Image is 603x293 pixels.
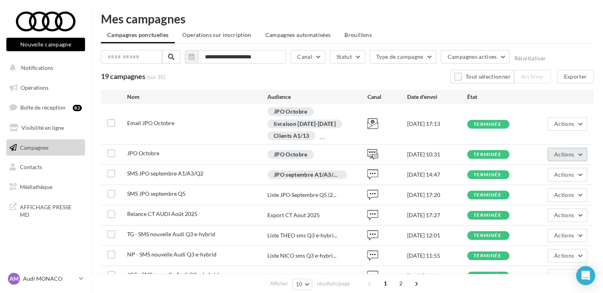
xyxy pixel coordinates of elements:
a: AM Audi MONACO [6,271,85,286]
span: SMS JPO septembre A1/A3/Q2 [127,170,203,177]
span: Contacts [20,164,42,170]
button: Notifications [5,60,83,76]
button: Statut [330,50,365,64]
a: Contacts [5,159,87,175]
div: Export CT Aout 2025 [267,211,320,219]
button: Exporter [557,70,593,83]
div: [DATE] 17:13 [407,120,467,128]
span: JCC - SMS nouvelle Audi Q3 e-hybrid [127,271,219,278]
div: [DATE] 10:31 [407,150,467,158]
button: Actions [547,208,587,222]
div: terminée [474,193,501,198]
span: Actions [554,252,574,259]
span: AM [10,275,19,283]
span: Campagnes [20,144,48,150]
div: terminée [474,172,501,177]
div: État [467,93,527,101]
button: Archiver [514,70,551,83]
a: Opérations [5,79,87,96]
span: 10 [296,281,303,287]
span: Campagnes automatisées [265,31,330,38]
div: [DATE] 11:35 [407,272,467,280]
span: Actions [554,151,574,158]
span: Actions [554,272,574,279]
span: Campagnes actives [447,53,497,60]
div: terminée [474,122,501,127]
span: résultats/page [317,280,350,287]
span: (sur 35) [147,73,165,81]
div: [DATE] 14:47 [407,171,467,179]
div: Nom [127,93,267,101]
span: 19 campagnes [101,72,145,81]
span: Afficher [270,280,288,287]
span: Visibilité en ligne [21,124,64,131]
a: Campagnes [5,139,87,156]
span: Boîte de réception [20,104,66,111]
span: Actions [554,212,574,218]
div: terminée [474,274,501,279]
span: 2 [394,277,407,290]
div: [DATE] 11:55 [407,252,467,260]
div: Mes campagnes [101,13,593,25]
div: [DATE] 17:27 [407,211,467,219]
div: terminée [474,213,501,218]
div: livraison [DATE]-[DATE] [267,120,342,128]
button: Actions [547,229,587,242]
p: Audi MONACO [23,275,76,283]
div: JPO Octobre [267,107,314,116]
span: Opérations [21,84,48,91]
button: Actions [547,269,587,283]
span: Operations sur inscription [182,31,251,38]
div: Canal [367,93,407,101]
div: Audience [267,93,367,101]
div: Clients A1/13 [267,131,316,140]
button: Tout sélectionner [450,70,514,83]
div: [DATE] 12:01 [407,231,467,239]
span: Brouillons [344,31,372,38]
span: Relance CT AUDI Août 2025 [127,210,197,217]
span: TG - SMS nouvelle Audi Q3 e-hybrid [127,231,215,237]
span: SMS JPO septembre Q5 [127,190,186,197]
button: Réinitialiser [514,55,546,62]
button: Actions [547,117,587,131]
a: AFFICHAGE PRESSE MD [5,199,87,222]
div: JPO Octobre [267,150,314,159]
button: Actions [547,188,587,202]
div: [DATE] 17:20 [407,191,467,199]
div: Date d'envoi [407,93,467,101]
button: Canal [290,50,325,64]
div: 82 [73,105,82,111]
button: Actions [547,148,587,161]
span: Actions [554,171,574,178]
button: Type de campagne [369,50,437,64]
button: Actions [547,168,587,181]
div: terminée [474,233,501,238]
span: 1 [379,277,392,290]
a: Boîte de réception82 [5,99,87,116]
span: Email JPO Octobre [127,120,174,126]
a: Visibilité en ligne [5,120,87,136]
span: Actions [554,232,574,239]
a: Médiathèque [5,179,87,195]
div: ... [320,133,325,141]
div: Open Intercom Messenger [576,266,595,285]
span: JPO Octobre [127,150,159,156]
span: Liste NICO sms Q3 e-hybri... [267,252,336,260]
span: Actions [554,120,574,127]
button: Campagnes actives [441,50,510,64]
div: Liste JC sms Q3 e-hybrid [267,272,328,280]
span: Notifications [21,64,53,71]
div: terminée [474,152,501,157]
span: NP - SMS nouvelle Audi Q3 e-hybrid [127,251,216,258]
button: 10 [292,279,313,290]
div: terminée [474,253,501,258]
span: Actions [554,191,574,198]
span: Liste JPO Septembre Q5 (2... [267,191,336,199]
div: JPO septembre A1/A3/Q2 SMS [267,170,347,179]
span: AFFICHAGE PRESSE MD [20,202,82,219]
span: Médiathèque [20,183,52,190]
span: Liste THEO sms Q3 e-hybri... [267,231,337,239]
button: Nouvelle campagne [6,38,85,51]
button: Actions [547,249,587,262]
